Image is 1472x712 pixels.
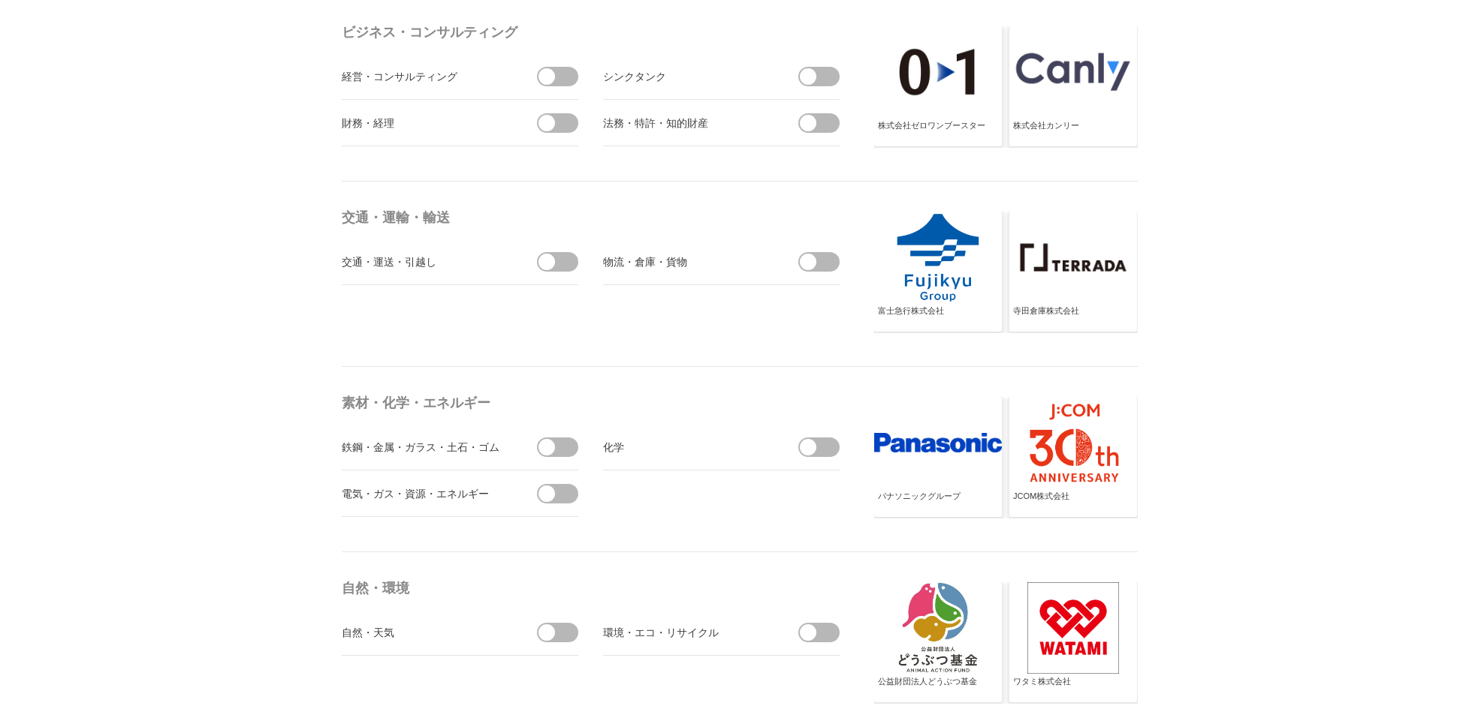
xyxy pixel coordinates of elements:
[878,305,998,329] div: 富士急行株式会社
[603,437,772,456] div: 化学
[603,67,772,86] div: シンクタンク
[342,204,845,231] h4: 交通・運輸・輸送
[878,491,998,515] div: パナソニックグループ
[342,575,845,602] h4: 自然・環境
[1013,491,1133,515] div: JCOM株式会社
[878,676,998,700] div: 公益財団法人どうぶつ基金
[342,484,511,503] div: 電気・ガス・資源・エネルギー
[342,113,511,132] div: 財務・経理
[1013,120,1133,144] div: 株式会社カンリー
[1013,676,1133,700] div: ワタミ株式会社
[342,437,511,456] div: 鉄鋼・金属・ガラス・土石・ゴム
[342,389,845,416] h4: 素材・化学・エネルギー
[342,252,511,271] div: 交通・運送・引越し
[342,623,511,641] div: 自然・天気
[342,67,511,86] div: 経営・コンサルティング
[1013,305,1133,329] div: 寺田倉庫株式会社
[603,113,772,132] div: 法務・特許・知的財産
[878,120,998,144] div: 株式会社ゼロワンブースター
[603,252,772,271] div: 物流・倉庫・貨物
[342,19,845,46] h4: ビジネス・コンサルティング
[603,623,772,641] div: 環境・エコ・リサイクル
